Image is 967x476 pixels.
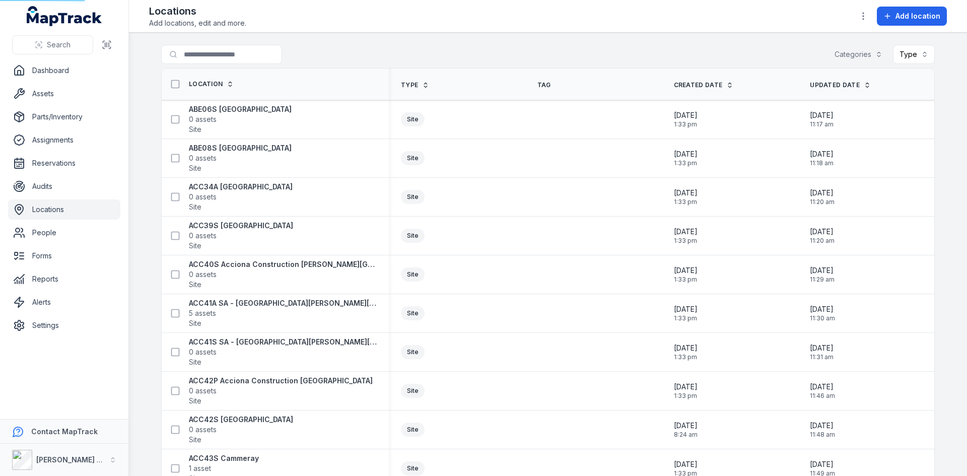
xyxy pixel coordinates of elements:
strong: ACC42S [GEOGRAPHIC_DATA] [189,415,293,425]
time: 3/24/2025, 1:33:29 PM [674,227,698,245]
span: 8:24 am [674,431,698,439]
span: Search [47,40,71,50]
span: [DATE] [674,382,698,392]
span: 1:33 pm [674,198,698,206]
span: [DATE] [810,265,835,276]
a: Alerts [8,292,120,312]
strong: ABE08S [GEOGRAPHIC_DATA] [189,143,292,153]
strong: ACC41A SA - [GEOGRAPHIC_DATA][PERSON_NAME][PERSON_NAME] [189,298,377,308]
strong: ACC34A [GEOGRAPHIC_DATA] [189,182,293,192]
span: [DATE] [810,343,834,353]
time: 6/5/2025, 11:18:17 AM [810,149,834,167]
a: ACC34A [GEOGRAPHIC_DATA]0 assetsSite [189,182,293,212]
a: ACC41S SA - [GEOGRAPHIC_DATA][PERSON_NAME][PERSON_NAME]0 assetsSite [189,337,377,367]
span: Site [189,124,201,134]
span: 11:31 am [810,353,834,361]
time: 3/24/2025, 1:33:29 PM [674,304,698,322]
a: Type [401,81,429,89]
time: 6/5/2025, 11:17:38 AM [810,110,834,128]
span: [DATE] [810,459,835,469]
span: Site [189,163,201,173]
strong: ACC42P Acciona Construction [GEOGRAPHIC_DATA] [189,376,373,386]
strong: ACC39S [GEOGRAPHIC_DATA] [189,221,293,231]
div: Site [401,345,425,359]
time: 3/24/2025, 1:33:29 PM [674,382,698,400]
div: Site [401,151,425,165]
button: Categories [828,45,889,64]
a: Parts/Inventory [8,107,120,127]
span: 11:18 am [810,159,834,167]
span: Type [401,81,418,89]
span: 0 assets [189,114,217,124]
div: Site [401,229,425,243]
span: 1:33 pm [674,392,698,400]
a: ACC40S Acciona Construction [PERSON_NAME][GEOGRAPHIC_DATA][PERSON_NAME]0 assetsSite [189,259,377,290]
span: 1:33 pm [674,159,698,167]
span: Site [189,280,201,290]
span: 0 assets [189,192,217,202]
span: Site [189,318,201,328]
a: Forms [8,246,120,266]
a: Created Date [674,81,734,89]
strong: ABE06S [GEOGRAPHIC_DATA] [189,104,292,114]
a: Dashboard [8,60,120,81]
span: 5 assets [189,308,216,318]
span: 1:33 pm [674,314,698,322]
span: [DATE] [674,265,698,276]
a: Assignments [8,130,120,150]
a: Settings [8,315,120,335]
span: 1:33 pm [674,120,698,128]
span: 11:20 am [810,237,835,245]
span: Add location [895,11,940,21]
a: Reports [8,269,120,289]
time: 3/24/2025, 1:33:29 PM [674,343,698,361]
div: Site [401,384,425,398]
span: [DATE] [674,110,698,120]
span: Updated Date [810,81,860,89]
span: Created Date [674,81,723,89]
time: 6/5/2025, 8:24:55 AM [674,421,698,439]
span: [DATE] [810,421,835,431]
time: 6/5/2025, 11:46:58 AM [810,382,835,400]
a: Locations [8,199,120,220]
span: 1:33 pm [674,276,698,284]
time: 6/5/2025, 11:48:10 AM [810,421,835,439]
span: [DATE] [810,149,834,159]
a: Location [189,80,234,88]
span: [DATE] [674,459,698,469]
span: [DATE] [810,110,834,120]
span: [DATE] [674,421,698,431]
span: 1:33 pm [674,237,698,245]
span: 0 assets [189,386,217,396]
time: 3/24/2025, 1:33:29 PM [674,265,698,284]
span: 1 asset [189,463,211,473]
h2: Locations [149,4,246,18]
strong: ACC40S Acciona Construction [PERSON_NAME][GEOGRAPHIC_DATA][PERSON_NAME] [189,259,377,269]
span: 11:20 am [810,198,835,206]
div: Site [401,306,425,320]
span: 0 assets [189,347,217,357]
span: Site [189,202,201,212]
span: 0 assets [189,269,217,280]
span: 0 assets [189,231,217,241]
time: 3/24/2025, 1:33:29 PM [674,149,698,167]
time: 3/24/2025, 1:33:29 PM [674,188,698,206]
span: 0 assets [189,153,217,163]
span: 11:17 am [810,120,834,128]
button: Type [893,45,935,64]
a: MapTrack [27,6,102,26]
span: Tag [537,81,551,89]
div: Site [401,267,425,282]
span: [DATE] [810,382,835,392]
span: [DATE] [674,227,698,237]
span: 11:29 am [810,276,835,284]
span: [DATE] [810,188,835,198]
span: [DATE] [674,304,698,314]
span: [DATE] [674,149,698,159]
a: ACC39S [GEOGRAPHIC_DATA]0 assetsSite [189,221,293,251]
time: 6/5/2025, 11:30:36 AM [810,304,835,322]
a: Assets [8,84,120,104]
a: Reservations [8,153,120,173]
span: 1:33 pm [674,353,698,361]
button: Search [12,35,93,54]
